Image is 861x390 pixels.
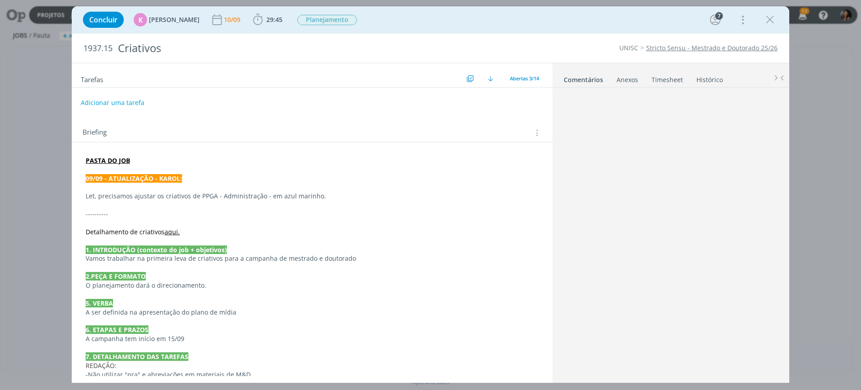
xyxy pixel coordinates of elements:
[86,325,148,334] strong: 6. ETAPAS E PRAZOS
[251,13,285,27] button: 29:45
[86,334,539,343] p: A campanha tem início em 15/09
[86,210,539,219] p: ----------
[619,44,638,52] a: UNISC
[86,281,539,290] p: O planejamento dará o direcionamento.
[86,228,165,236] span: Detalhamento de criativos
[86,192,539,201] p: Let, precisamos ajustar os criativos de PPGA - Administração - em azul marinho.
[563,71,604,84] a: Comentários
[86,174,182,183] strong: 09/09 - ATUALIZAÇÃO - KAROL:
[83,12,124,28] button: Concluir
[651,71,683,84] a: Timesheet
[86,361,117,370] span: REDAÇÃO:
[86,308,539,317] p: A ser definida na apresentação do plano de mídia
[86,254,539,263] p: Vamos trabalhar na primeira leva de criativos para a campanha de mestrado e doutorado
[297,14,357,26] button: Planejamento
[266,15,283,24] span: 29:45
[708,13,722,27] button: 7
[488,76,493,81] img: arrow-down.svg
[86,299,113,307] strong: 5. VERBA
[89,16,117,23] span: Concluir
[297,15,357,25] span: Planejamento
[86,352,188,361] strong: 7. DETALHAMENTO DAS TAREFAS
[83,44,113,53] span: 1937.15
[80,95,145,111] button: Adicionar uma tarefa
[715,12,723,20] div: 7
[134,13,200,26] button: K[PERSON_NAME]
[86,370,88,379] span: -
[510,75,539,82] span: Abertas 3/14
[224,17,242,23] div: 10/09
[149,17,200,23] span: [PERSON_NAME]
[86,245,227,254] strong: 1. INTRODUÇÃO (contexto do job + objetivos)
[165,228,180,236] a: aqui.
[72,6,789,383] div: dialog
[88,370,252,379] span: Não utilizar "pra" e abreviações em materiais de M&D.
[134,13,147,26] div: K
[83,127,107,139] span: Briefing
[696,71,723,84] a: Histórico
[86,156,130,165] a: PASTA DO JOB
[114,37,485,59] div: Criativos
[646,44,778,52] a: Stricto Sensu - Mestrado e Doutorado 25/26
[86,272,146,280] strong: 2.PEÇA E FORMATO
[81,73,103,84] span: Tarefas
[617,75,638,84] div: Anexos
